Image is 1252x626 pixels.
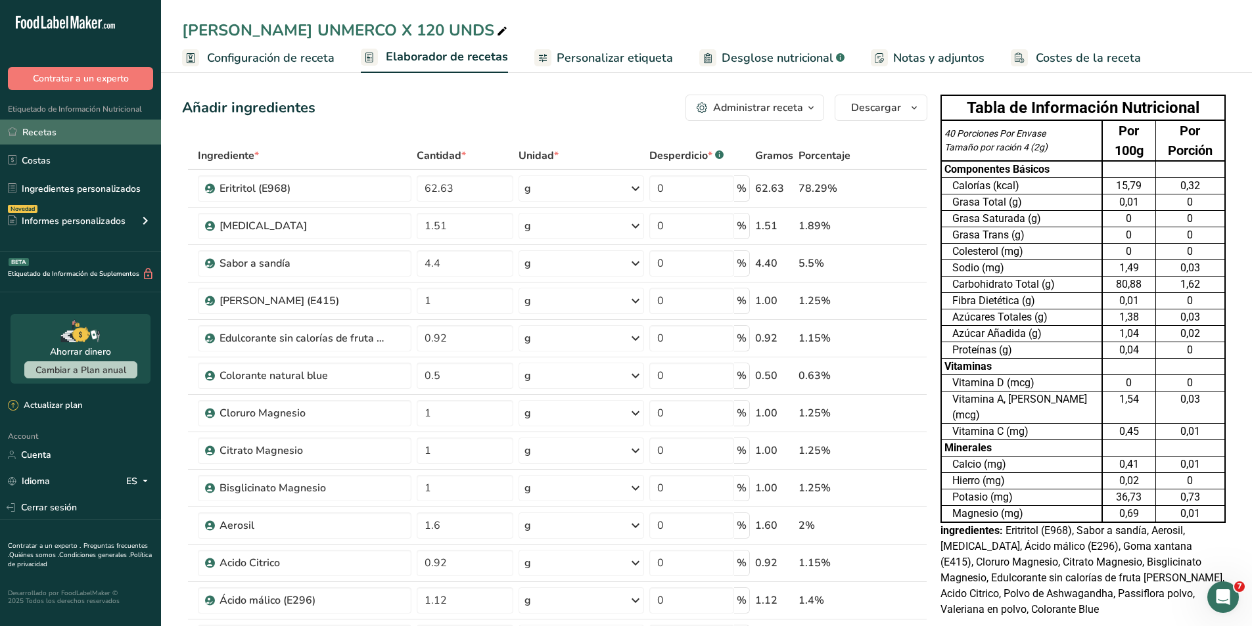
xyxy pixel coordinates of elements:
[198,148,259,164] span: Ingrediente
[386,48,508,66] span: Elaborador de recetas
[941,227,1102,244] td: Grasa Trans (g)
[524,518,531,533] div: g
[1105,342,1153,358] div: 0,04
[1207,581,1239,613] iframe: Intercom live chat
[941,293,1102,309] td: Fibra Dietética (g)
[1105,211,1153,227] div: 0
[755,181,793,196] div: 62.63
[220,293,384,309] div: [PERSON_NAME] (E415)
[1036,49,1141,67] span: Costes de la receta
[524,592,531,608] div: g
[1159,489,1222,505] div: 0,73
[941,359,1102,375] td: Vitaminas
[699,43,845,73] a: Desglose nutricional
[8,205,37,213] div: Novedad
[524,405,531,421] div: g
[534,43,673,73] a: Personalizar etiqueta
[755,518,793,533] div: 1.60
[755,256,793,271] div: 4.40
[1159,194,1222,210] div: 0
[220,555,384,571] div: Acido Citrico
[799,443,865,458] div: 1.25%
[1105,309,1153,325] div: 1,38
[799,181,865,196] div: 78.29%
[941,424,1102,440] td: Vitamina C (mg)
[9,550,59,560] a: Quiénes somos .
[524,555,531,571] div: g
[8,470,50,493] a: Idioma
[851,100,901,116] span: Descargar
[799,293,865,309] div: 1.25%
[941,194,1102,211] td: Grasa Total (g)
[799,592,865,608] div: 1.4%
[182,43,335,73] a: Configuración de receta
[941,95,1225,120] th: Tabla de Información Nutricional
[649,148,724,164] div: Desperdicio
[755,443,793,458] div: 1.00
[685,95,824,121] button: Administrar receta
[1105,293,1153,309] div: 0,01
[220,218,384,234] div: [MEDICAL_DATA]
[557,49,673,67] span: Personalizar etiqueta
[799,218,865,234] div: 1.89%
[1159,506,1222,522] div: 0,01
[220,443,384,458] div: Citrato Magnesio
[1159,457,1222,472] div: 0,01
[59,550,130,560] a: Condiciones generales .
[944,127,1099,141] div: 40 Porciones Por Envase
[1105,260,1153,276] div: 1,49
[1105,277,1153,292] div: 80,88
[524,256,531,271] div: g
[220,592,384,608] div: Ácido málico (E296)
[799,330,865,346] div: 1.15%
[126,474,153,489] div: ES
[24,361,137,378] button: Cambiar a Plan anual
[941,457,1102,473] td: Calcio (mg)
[941,391,1102,424] td: Vitamina A, [PERSON_NAME] (mcg)
[755,218,793,234] div: 1.51
[220,368,384,384] div: Colorante natural blue
[755,368,793,384] div: 0.50
[417,148,466,164] span: Cantidad
[1105,194,1153,210] div: 0,01
[941,244,1102,260] td: Colesterol (mg)
[871,43,985,73] a: Notas y adjuntos
[207,49,335,67] span: Configuración de receta
[220,330,384,346] div: Edulcorante sin calorías de fruta [PERSON_NAME][DEMOGRAPHIC_DATA]
[799,368,865,384] div: 0.63%
[220,518,384,533] div: Aerosil
[755,480,793,496] div: 1.00
[50,345,111,359] div: Ahorrar dinero
[1159,342,1222,358] div: 0
[1159,473,1222,489] div: 0
[1105,506,1153,522] div: 0,69
[1011,43,1141,73] a: Costes de la receta
[941,440,1102,457] td: Minerales
[941,326,1102,342] td: Azúcar Añadida (g)
[1234,581,1245,592] span: 7
[799,148,850,164] span: Porcentaje
[8,541,148,560] a: Preguntas frecuentes .
[524,443,531,458] div: g
[799,555,865,571] div: 1.15%
[1159,244,1222,259] div: 0
[524,181,531,196] div: g
[941,277,1102,293] td: Carbohidrato Total (g)
[1159,178,1222,194] div: 0,32
[755,555,793,571] div: 0.92
[1105,473,1153,489] div: 0,02
[755,592,793,608] div: 1.12
[524,480,531,496] div: g
[182,18,510,42] div: [PERSON_NAME] UNMERCO X 120 UNDS
[1159,326,1222,342] div: 0,02
[35,364,126,376] span: Cambiar a Plan anual
[8,541,81,550] a: Contratar a un experto .
[799,256,865,271] div: 5.5%
[1105,244,1153,259] div: 0
[944,142,1021,152] span: Tamaño por ración
[8,550,152,569] a: Política de privacidad
[519,148,559,164] span: Unidad
[524,218,531,234] div: g
[220,256,384,271] div: Sabor a sandía
[941,260,1102,277] td: Sodio (mg)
